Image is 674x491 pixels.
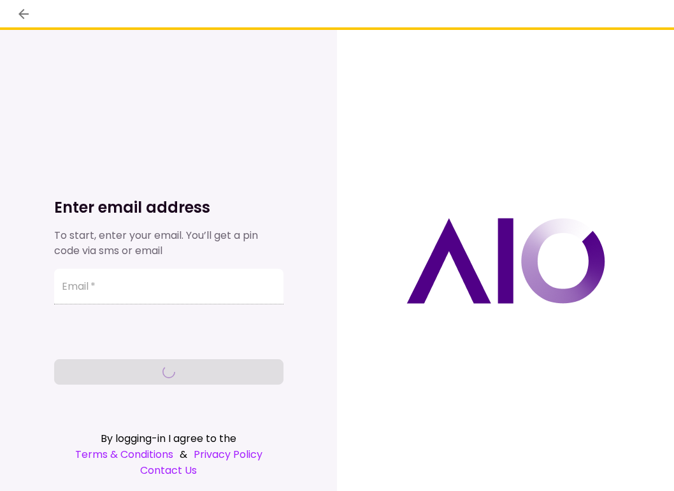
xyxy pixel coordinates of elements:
[54,431,283,446] div: By logging-in I agree to the
[194,446,262,462] a: Privacy Policy
[406,218,605,304] img: AIO logo
[54,228,283,259] div: To start, enter your email. You’ll get a pin code via sms or email
[54,197,283,218] h1: Enter email address
[54,446,283,462] div: &
[13,3,34,25] button: back
[75,446,173,462] a: Terms & Conditions
[54,462,283,478] a: Contact Us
